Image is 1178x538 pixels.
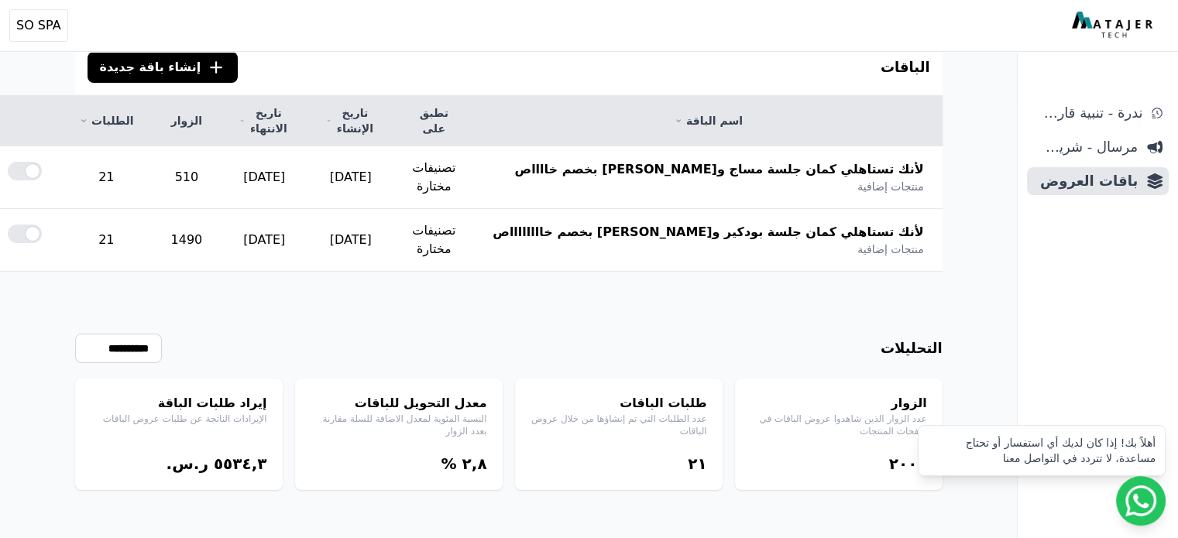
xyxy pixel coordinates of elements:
[857,179,923,194] span: منتجات إضافية
[100,58,201,77] span: إنشاء باقة جديدة
[153,96,222,146] th: الزوار
[493,223,923,242] span: لأنك تستاهلي كمان جلسة بودكير و[PERSON_NAME] بخصم خااااااااص
[441,454,456,473] span: %
[9,9,68,42] button: SO SPA
[307,146,393,209] td: [DATE]
[393,209,474,272] td: تصنيفات مختارة
[881,57,930,78] h3: الباقات
[1033,170,1138,192] span: باقات العروض
[91,413,267,425] p: الإيرادات الناتجة عن طلبات عروض الباقات
[881,338,943,359] h3: التحليلات
[1033,136,1138,158] span: مرسال - شريط دعاية
[153,146,222,209] td: 510
[88,52,239,83] button: إنشاء باقة جديدة
[462,454,486,473] bdi: ٢,٨
[393,146,474,209] td: تصنيفات مختارة
[311,413,487,437] p: النسبة المئوية لمعدل الاضافة للسلة مقارنة بعدد الزوار
[60,146,152,209] td: 21
[531,413,707,437] p: عدد الطلبات التي تم إنشاؤها من خلال عروض الباقات
[928,435,1156,466] div: أهلاً بك! إذا كان لديك أي استفسار أو تحتاج مساعدة، لا تتردد في التواصل معنا
[60,209,152,272] td: 21
[311,394,487,413] h4: معدل التحويل للباقات
[750,413,927,437] p: عدد الزوار الذين شاهدوا عروض الباقات في صفحات المنتجات
[16,16,61,35] span: SO SPA
[750,394,927,413] h4: الزوار
[393,96,474,146] th: تطبق على
[79,113,133,129] a: الطلبات
[239,105,289,136] a: تاريخ الانتهاء
[515,160,924,179] span: لأنك تستاهلي كمان جلسة مساج و[PERSON_NAME] بخصم خااااص
[531,394,707,413] h4: طلبات الباقات
[750,453,927,475] div: ٢۰۰۰
[326,105,375,136] a: تاريخ الإنشاء
[153,209,222,272] td: 1490
[857,242,923,257] span: منتجات إضافية
[1072,12,1156,39] img: MatajerTech Logo
[493,113,923,129] a: اسم الباقة
[1033,102,1142,124] span: ندرة - تنبية قارب علي النفاذ
[221,209,307,272] td: [DATE]
[221,146,307,209] td: [DATE]
[307,209,393,272] td: [DATE]
[91,394,267,413] h4: إيراد طلبات الباقة
[214,454,267,473] bdi: ٥٥۳٤,۳
[531,453,707,475] div: ٢١
[167,454,208,473] span: ر.س.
